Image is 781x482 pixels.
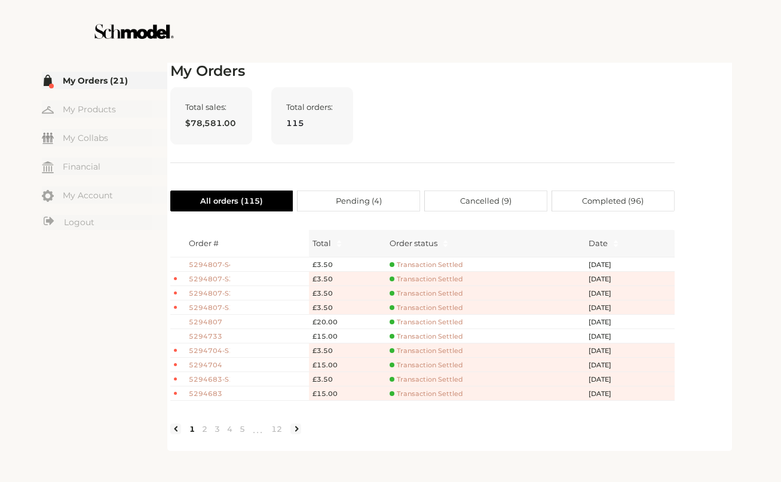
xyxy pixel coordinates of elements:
[612,238,619,245] span: caret-up
[390,303,463,312] span: Transaction Settled
[200,191,263,211] span: All orders ( 115 )
[309,272,386,286] td: £3.50
[42,75,54,87] img: my-order.svg
[170,423,181,434] li: Previous Page
[189,317,231,327] span: 5294807
[589,389,624,399] span: [DATE]
[390,237,437,249] div: Order status
[189,331,231,342] span: 5294733
[189,360,231,370] span: 5294704
[309,343,386,358] td: £3.50
[390,346,463,355] span: Transaction Settled
[185,102,237,112] span: Total sales:
[589,346,624,356] span: [DATE]
[589,274,624,284] span: [DATE]
[189,260,231,270] span: 5294807-S4
[589,331,624,342] span: [DATE]
[42,215,167,230] a: Logout
[612,242,619,249] span: caret-down
[249,422,268,437] span: •••
[390,289,463,298] span: Transaction Settled
[42,158,167,175] a: Financial
[42,190,54,202] img: my-account.svg
[42,133,54,144] img: my-friends.svg
[268,423,286,434] a: 12
[309,300,386,315] td: £3.50
[223,423,236,434] a: 4
[460,191,512,211] span: Cancelled ( 9 )
[390,275,463,284] span: Transaction Settled
[290,423,301,434] li: Next Page
[309,257,386,272] td: £3.50
[42,72,167,89] a: My Orders (21)
[42,161,54,173] img: my-financial.svg
[186,423,198,434] a: 1
[336,242,342,249] span: caret-down
[236,423,249,434] a: 5
[589,237,608,249] span: Date
[185,230,310,257] th: Order #
[390,332,463,341] span: Transaction Settled
[442,238,449,245] span: caret-up
[42,100,167,118] a: My Products
[390,389,463,398] span: Transaction Settled
[589,317,624,327] span: [DATE]
[390,375,463,384] span: Transaction Settled
[582,191,644,211] span: Completed ( 96 )
[309,372,386,386] td: £3.50
[336,238,342,245] span: caret-up
[309,358,386,372] td: £15.00
[42,129,167,146] a: My Collabs
[42,104,54,116] img: my-hanger.svg
[189,288,231,299] span: 5294807-S2
[589,303,624,313] span: [DATE]
[336,191,382,211] span: Pending ( 4 )
[249,419,268,438] li: Next 5 Pages
[309,329,386,343] td: £15.00
[309,286,386,300] td: £3.50
[42,186,167,204] a: My Account
[189,389,231,399] span: 5294683
[442,242,449,249] span: caret-down
[390,361,463,370] span: Transaction Settled
[42,72,167,232] div: Menu
[589,288,624,299] span: [DATE]
[189,274,231,284] span: 5294807-S3
[589,360,624,370] span: [DATE]
[211,423,223,434] a: 3
[189,303,231,313] span: 5294807-S1
[390,318,463,327] span: Transaction Settled
[589,260,624,270] span: [DATE]
[170,63,675,80] h2: My Orders
[189,346,231,356] span: 5294704-S1
[189,374,231,385] span: 5294683-S1
[286,116,338,130] span: 115
[286,102,338,112] span: Total orders:
[309,386,386,401] td: £15.00
[589,374,624,385] span: [DATE]
[185,116,237,130] span: $78,581.00
[390,260,463,269] span: Transaction Settled
[198,423,211,434] a: 2
[313,237,331,249] span: Total
[309,315,386,329] td: £20.00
